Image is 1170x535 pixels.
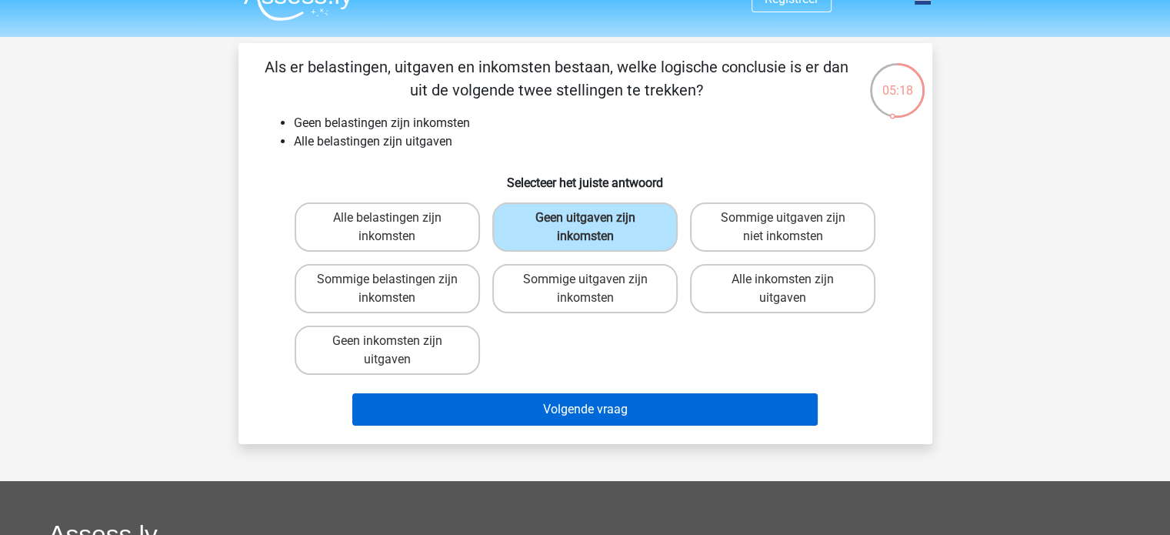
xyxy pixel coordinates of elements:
li: Alle belastingen zijn uitgaven [294,132,908,151]
label: Alle inkomsten zijn uitgaven [690,264,875,313]
label: Sommige belastingen zijn inkomsten [295,264,480,313]
label: Sommige uitgaven zijn inkomsten [492,264,678,313]
h6: Selecteer het juiste antwoord [263,163,908,190]
li: Geen belastingen zijn inkomsten [294,114,908,132]
label: Geen uitgaven zijn inkomsten [492,202,678,252]
label: Sommige uitgaven zijn niet inkomsten [690,202,875,252]
label: Alle belastingen zijn inkomsten [295,202,480,252]
div: 05:18 [868,62,926,100]
p: Als er belastingen, uitgaven en inkomsten bestaan, welke logische conclusie is er dan uit de volg... [263,55,850,102]
button: Volgende vraag [352,393,818,426]
label: Geen inkomsten zijn uitgaven [295,326,480,375]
